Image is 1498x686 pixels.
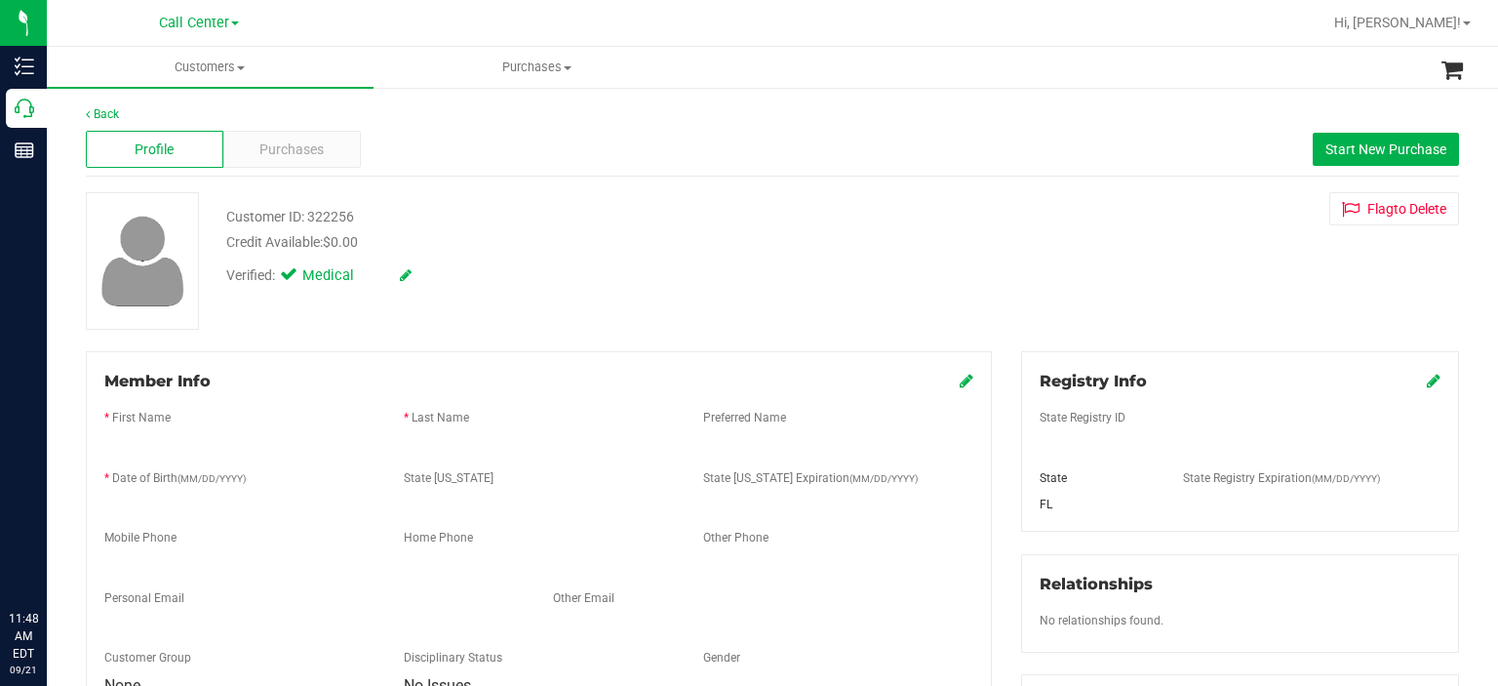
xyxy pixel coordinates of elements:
span: Start New Purchase [1325,141,1446,157]
label: Personal Email [104,589,184,607]
label: Gender [703,649,740,666]
label: Date of Birth [112,469,246,487]
div: State [1025,469,1168,487]
label: Other Phone [703,529,769,546]
span: Hi, [PERSON_NAME]! [1334,15,1461,30]
label: Other Email [553,589,614,607]
span: Member Info [104,372,211,390]
p: 11:48 AM EDT [9,610,38,663]
span: Purchases [374,59,699,76]
button: Flagto Delete [1329,192,1459,225]
inline-svg: Inventory [15,57,34,76]
span: (MM/DD/YYYY) [1312,473,1380,484]
label: No relationships found. [1040,612,1163,629]
label: First Name [112,409,171,426]
span: Relationships [1040,575,1153,593]
a: Customers [47,47,374,88]
label: State Registry ID [1040,409,1125,426]
div: Verified: [226,265,412,287]
label: State Registry Expiration [1183,469,1380,487]
p: 09/21 [9,663,38,677]
label: Last Name [412,409,469,426]
a: Purchases [374,47,700,88]
label: Home Phone [404,529,473,546]
inline-svg: Call Center [15,99,34,118]
span: Registry Info [1040,372,1147,390]
label: Customer Group [104,649,191,666]
div: FL [1025,496,1168,513]
label: State [US_STATE] Expiration [703,469,918,487]
span: Profile [135,140,174,160]
a: Back [86,107,119,121]
label: Disciplinary Status [404,649,502,666]
img: user-icon.png [92,211,194,311]
span: $0.00 [323,234,358,250]
div: Credit Available: [226,232,898,253]
button: Start New Purchase [1313,133,1459,166]
label: Preferred Name [703,409,786,426]
iframe: Resource center unread badge [58,527,81,550]
iframe: Resource center [20,530,78,588]
span: (MM/DD/YYYY) [177,473,246,484]
span: Purchases [259,140,324,160]
inline-svg: Reports [15,141,34,160]
span: Medical [302,265,380,287]
div: Customer ID: 322256 [226,207,354,227]
label: State [US_STATE] [404,469,493,487]
span: Call Center [159,15,229,31]
span: Customers [47,59,374,76]
label: Mobile Phone [104,529,177,546]
span: (MM/DD/YYYY) [849,473,918,484]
